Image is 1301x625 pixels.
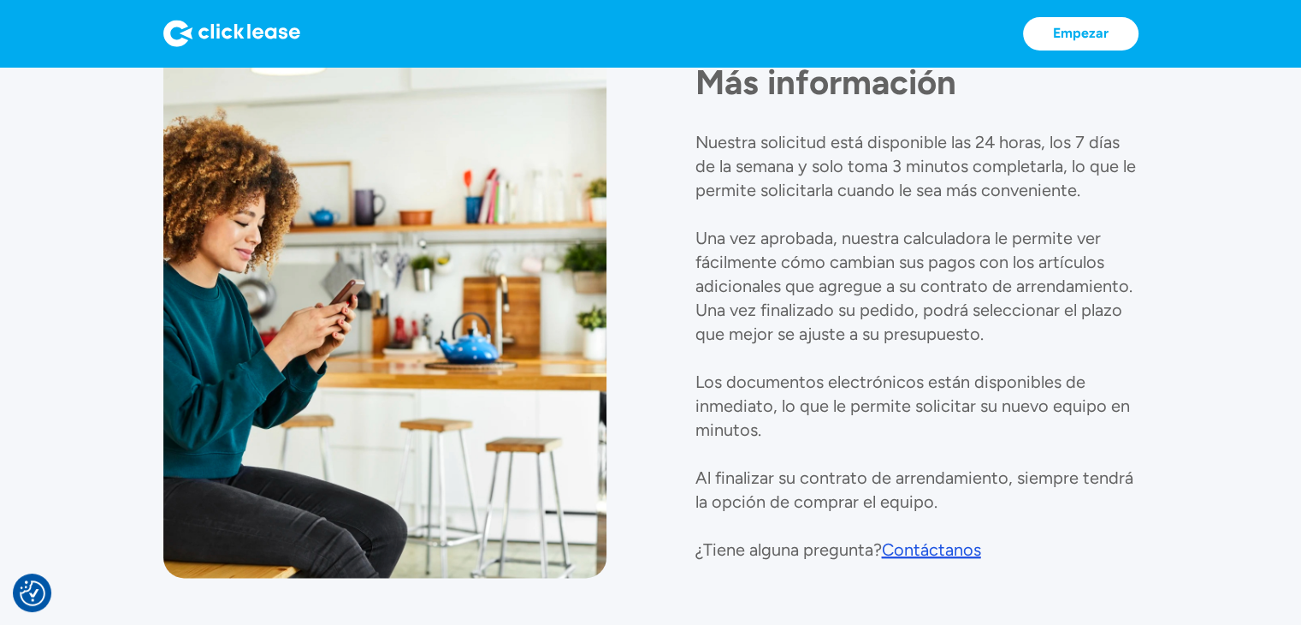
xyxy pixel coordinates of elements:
font: Al finalizar su contrato de arrendamiento, siempre tendrá la opción de comprar el equipo. [695,467,1133,512]
img: Revisar el botón de consentimiento [20,580,45,606]
font: Más información [695,62,956,103]
font: Nuestra solicitud está disponible las 24 horas, los 7 días de la semana y solo toma 3 minutos com... [695,132,1136,200]
font: Empezar [1053,25,1109,41]
button: Preferencias de consentimiento [20,580,45,606]
img: Logo [163,20,300,47]
a: Contáctanos [882,538,981,562]
a: Empezar [1023,17,1138,51]
font: Una vez aprobada, nuestra calculadora le permite ver fácilmente cómo cambian sus pagos con los ar... [695,228,1132,344]
font: Contáctanos [882,539,981,560]
font: Los documentos electrónicos están disponibles de inmediato, lo que le permite solicitar su nuevo ... [695,372,1130,440]
font: ¿Tiene alguna pregunta? [695,539,882,560]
